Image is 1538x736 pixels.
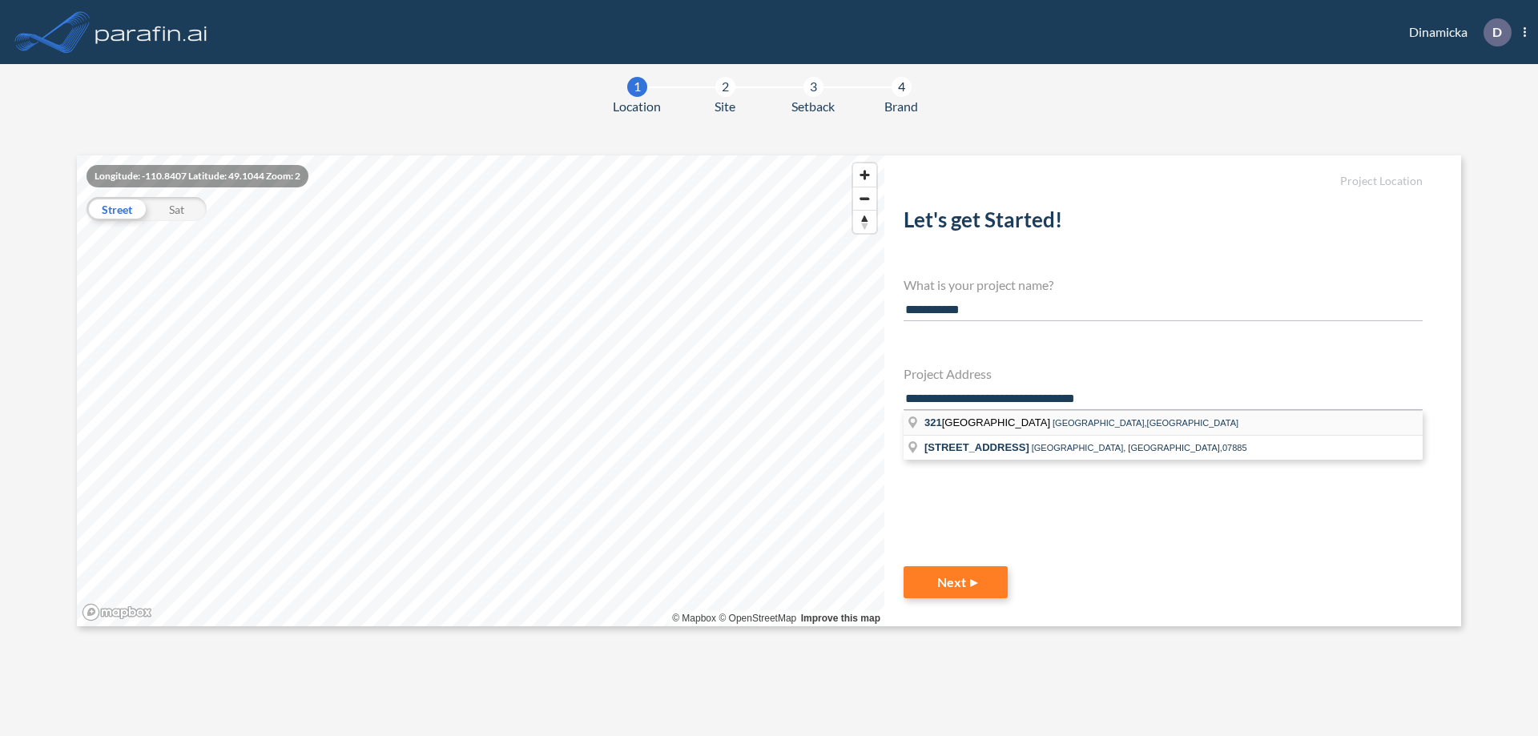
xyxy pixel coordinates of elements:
button: Zoom out [853,187,876,210]
div: Longitude: -110.8407 Latitude: 49.1044 Zoom: 2 [87,165,308,187]
span: [STREET_ADDRESS] [924,441,1029,453]
h4: What is your project name? [904,277,1423,292]
div: 2 [715,77,735,97]
button: Next [904,566,1008,598]
a: Improve this map [801,613,880,624]
span: [GEOGRAPHIC_DATA],[GEOGRAPHIC_DATA] [1053,418,1238,428]
canvas: Map [77,155,884,626]
div: Dinamicka [1385,18,1526,46]
img: logo [92,16,211,48]
a: OpenStreetMap [719,613,796,624]
span: Setback [791,97,835,116]
span: Reset bearing to north [853,211,876,233]
div: 4 [892,77,912,97]
h4: Project Address [904,366,1423,381]
button: Zoom in [853,163,876,187]
p: D [1492,25,1502,39]
span: Brand [884,97,918,116]
h2: Let's get Started! [904,207,1423,239]
span: Location [613,97,661,116]
div: Street [87,197,147,221]
div: 1 [627,77,647,97]
span: [GEOGRAPHIC_DATA] [924,416,1053,428]
a: Mapbox [672,613,716,624]
a: Mapbox homepage [82,603,152,621]
div: Sat [147,197,207,221]
button: Reset bearing to north [853,210,876,233]
span: [GEOGRAPHIC_DATA], [GEOGRAPHIC_DATA],07885 [1032,443,1247,452]
span: 321 [924,416,942,428]
span: Site [715,97,735,116]
h5: Project Location [904,175,1423,188]
div: 3 [803,77,823,97]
